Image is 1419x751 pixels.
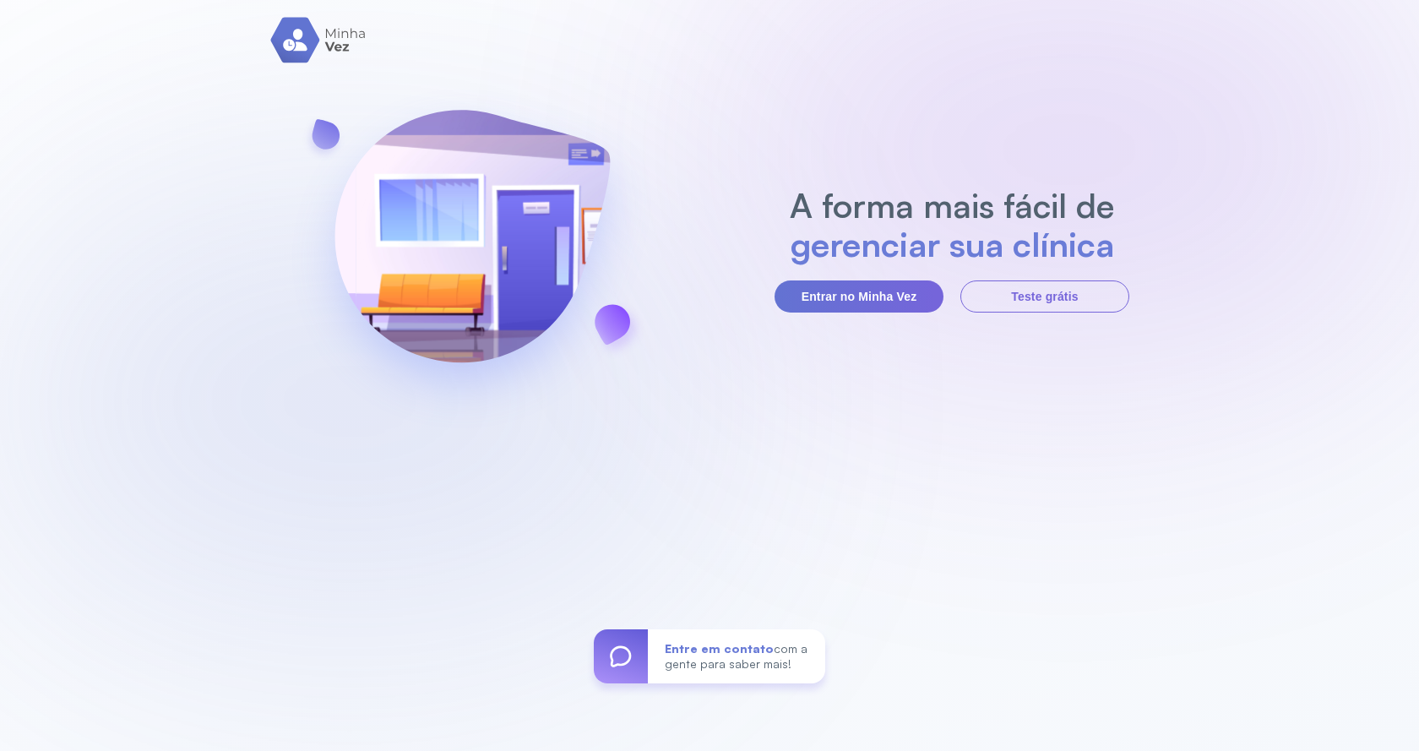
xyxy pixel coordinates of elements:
img: banner-login.svg [290,65,655,433]
h2: A forma mais fácil de [781,186,1123,225]
span: Entre em contato [665,641,774,656]
h2: gerenciar sua clínica [781,225,1123,264]
img: logo.svg [270,17,367,63]
a: Entre em contatocom a gente para saber mais! [594,629,825,683]
button: Teste grátis [960,280,1129,313]
div: com a gente para saber mais! [648,629,825,683]
button: Entrar no Minha Vez [775,280,943,313]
